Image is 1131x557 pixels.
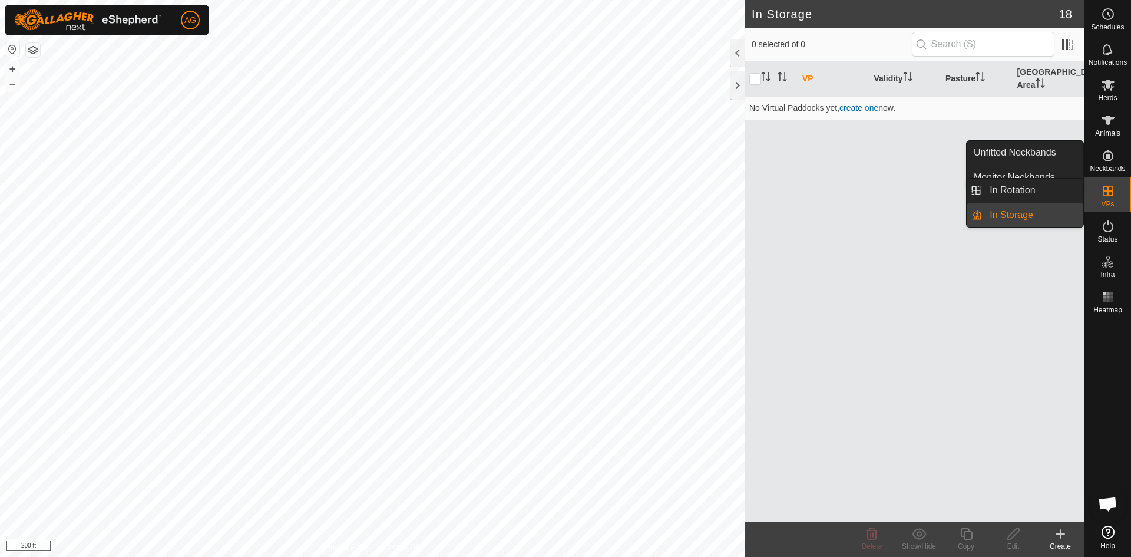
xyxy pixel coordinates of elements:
[778,74,787,83] p-sorticon: Activate to sort
[384,542,419,552] a: Contact Us
[974,170,1055,184] span: Monitor Neckbands
[326,542,370,552] a: Privacy Policy
[1084,521,1131,554] a: Help
[1059,5,1072,23] span: 18
[912,32,1054,57] input: Search (S)
[869,61,941,97] th: Validity
[1089,59,1127,66] span: Notifications
[798,61,869,97] th: VP
[184,14,196,27] span: AG
[1100,271,1115,278] span: Infra
[1093,306,1122,314] span: Heatmap
[5,62,19,76] button: +
[903,74,912,83] p-sorticon: Activate to sort
[761,74,770,83] p-sorticon: Activate to sort
[943,541,990,552] div: Copy
[752,38,912,51] span: 0 selected of 0
[5,77,19,91] button: –
[745,96,1084,120] td: No Virtual Paddocks yet, now.
[990,183,1035,197] span: In Rotation
[1037,541,1084,552] div: Create
[1036,80,1045,90] p-sorticon: Activate to sort
[1091,24,1124,31] span: Schedules
[974,146,1056,160] span: Unfitted Neckbands
[895,541,943,552] div: Show/Hide
[1098,94,1117,101] span: Herds
[752,7,1059,21] h2: In Storage
[967,203,1083,227] li: In Storage
[990,208,1033,222] span: In Storage
[1100,542,1115,549] span: Help
[1013,61,1084,97] th: [GEOGRAPHIC_DATA] Area
[1097,236,1117,243] span: Status
[983,203,1083,227] a: In Storage
[967,166,1083,189] a: Monitor Neckbands
[26,43,40,57] button: Map Layers
[1090,486,1126,522] div: Open chat
[983,179,1083,202] a: In Rotation
[941,61,1013,97] th: Pasture
[14,9,161,31] img: Gallagher Logo
[1095,130,1120,137] span: Animals
[839,103,878,113] a: create one
[5,42,19,57] button: Reset Map
[1101,200,1114,207] span: VPs
[975,74,985,83] p-sorticon: Activate to sort
[990,541,1037,552] div: Edit
[1090,165,1125,172] span: Neckbands
[967,141,1083,164] a: Unfitted Neckbands
[862,542,882,551] span: Delete
[967,179,1083,202] li: In Rotation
